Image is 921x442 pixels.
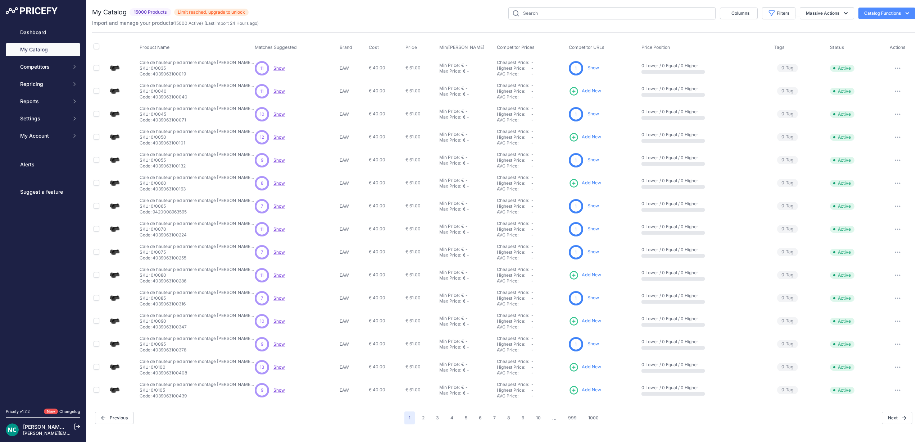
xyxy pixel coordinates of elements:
a: Show [273,180,285,186]
span: - [531,65,534,71]
p: SKU: 0/0055 [140,157,255,163]
div: € [463,68,466,74]
a: Show [273,157,285,163]
button: Catalog Functions [858,8,915,19]
span: (Last import 24 Hours ago) [204,20,259,26]
span: - [531,134,534,140]
a: Cheapest Price: [497,152,529,157]
p: Code: 4039063100132 [140,163,255,169]
p: EAW [340,111,366,117]
div: Highest Price: [497,134,531,140]
a: Show [273,88,285,94]
span: 12 [260,134,264,141]
div: € [461,201,464,206]
a: Show [273,203,285,209]
span: Active [830,111,854,118]
p: SKU: 0/0060 [140,180,255,186]
span: Matches Suggested [255,45,297,50]
div: - [464,155,468,160]
button: Go to page 4 [446,411,458,424]
button: Go to page 7 [489,411,500,424]
span: Tag [777,202,798,210]
a: [PERSON_NAME] NC [23,424,73,430]
span: € 61.00 [405,157,421,162]
span: Min/[PERSON_NAME] [439,45,485,50]
a: Cheapest Price: [497,267,529,272]
span: - [531,129,534,134]
p: 0 Lower / 0 Equal / 0 Higher [641,132,767,138]
div: € [461,224,464,229]
div: - [466,160,469,166]
span: Product Name [140,45,169,50]
span: Tag [777,64,798,72]
a: Show [587,111,599,116]
button: Go to page 1000 [584,411,603,424]
div: Min Price: [439,86,460,91]
span: 7 [261,203,263,210]
span: - [531,88,534,94]
p: 0 Lower / 0 Equal / 0 Higher [641,109,767,115]
div: - [466,206,469,212]
span: - [531,71,534,77]
div: € [463,114,466,120]
span: € 61.00 [405,180,421,185]
div: - [466,68,469,74]
a: Add New [569,385,601,395]
a: Cheapest Price: [497,129,529,134]
button: Next [882,412,912,424]
div: € [461,63,464,68]
span: - [531,152,534,157]
p: SKU: 0/0040 [140,88,255,94]
span: Add New [582,180,601,187]
span: Tag [777,110,798,118]
div: - [464,109,468,114]
div: - [466,91,469,97]
p: 0 Lower / 0 Equal / 0 Higher [641,178,767,184]
a: Show [273,111,285,117]
div: Min Price: [439,224,460,229]
div: AVG Price: [497,94,531,100]
p: SKU: 0/0035 [140,65,255,71]
span: 0 [781,157,784,164]
span: € 61.00 [405,134,421,139]
span: Active [830,88,854,95]
div: - [464,178,468,183]
span: 1 [575,111,577,118]
span: € 40.00 [369,157,385,162]
p: SKU: 0/0050 [140,134,255,140]
div: € [463,183,466,189]
button: Go to page 999 [564,411,581,424]
a: Show [273,341,285,347]
button: Go to page 6 [475,411,486,424]
a: Show [587,341,599,346]
button: Go to page 10 [532,411,545,424]
a: Suggest a feature [6,185,80,198]
p: 0 Lower / 0 Equal / 0 Higher [641,86,767,92]
span: Competitors [20,63,67,70]
div: AVG Price: [497,117,531,123]
span: Active [830,180,854,187]
input: Search [508,7,716,19]
span: 1 [575,226,577,232]
span: € 61.00 [405,226,421,231]
button: Filters [762,7,795,19]
span: € 61.00 [405,203,421,208]
a: Alerts [6,158,80,171]
a: Cheapest Price: [497,175,529,180]
span: Cost [369,45,379,50]
h2: My Catalog [92,7,127,17]
p: 0 Lower / 0 Equal / 0 Higher [641,63,767,69]
p: SKU: 0/0065 [140,203,255,209]
div: Min Price: [439,155,460,160]
button: Settings [6,112,80,125]
div: - [466,137,469,143]
span: Repricing [20,80,67,88]
div: Max Price: [439,91,461,97]
a: Changelog [59,409,80,414]
p: EAW [340,65,366,71]
div: Highest Price: [497,157,531,163]
button: Go to page 8 [503,411,514,424]
span: - [531,186,534,192]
